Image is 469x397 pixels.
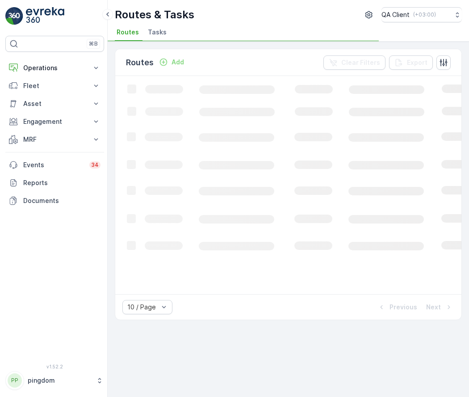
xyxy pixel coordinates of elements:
a: Reports [5,174,104,192]
p: Asset [23,99,86,108]
p: Fleet [23,81,86,90]
button: Next [425,302,454,313]
p: Documents [23,196,100,205]
button: Operations [5,59,104,77]
button: Engagement [5,113,104,131]
span: v 1.52.2 [5,364,104,369]
button: Add [155,57,188,68]
span: Tasks [148,28,167,37]
button: Clear Filters [323,55,385,70]
p: Previous [389,303,417,312]
p: Routes [126,56,154,69]
p: Next [426,303,441,312]
img: logo [5,7,23,25]
p: Clear Filters [341,58,380,67]
button: Fleet [5,77,104,95]
p: Events [23,160,84,169]
span: Routes [117,28,139,37]
button: PPpingdom [5,371,104,390]
button: MRF [5,131,104,148]
p: Add [172,58,184,67]
p: Reports [23,178,100,187]
p: Operations [23,63,86,72]
p: ⌘B [89,40,98,47]
button: Export [389,55,433,70]
img: logo_light-DOdMpM7g.png [26,7,64,25]
p: Export [407,58,427,67]
p: ( +03:00 ) [413,11,436,18]
p: MRF [23,135,86,144]
p: pingdom [28,376,92,385]
p: Routes & Tasks [115,8,194,22]
button: Previous [376,302,418,313]
p: Engagement [23,117,86,126]
div: PP [8,373,22,388]
button: Asset [5,95,104,113]
button: QA Client(+03:00) [381,7,462,22]
a: Events34 [5,156,104,174]
a: Documents [5,192,104,210]
p: QA Client [381,10,410,19]
p: 34 [91,161,99,169]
